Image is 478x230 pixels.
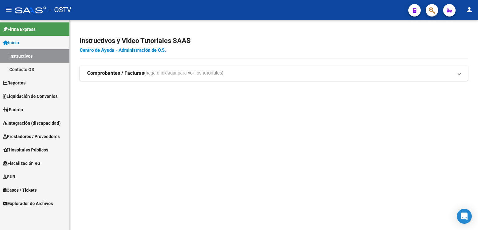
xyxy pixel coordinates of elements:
span: Fiscalización RG [3,160,40,167]
span: Padrón [3,106,23,113]
mat-expansion-panel-header: Comprobantes / Facturas(haga click aquí para ver los tutoriales) [80,66,468,81]
mat-icon: menu [5,6,12,13]
span: Hospitales Públicos [3,146,48,153]
span: Firma Express [3,26,35,33]
span: - OSTV [49,3,71,17]
span: SUR [3,173,15,180]
span: Casos / Tickets [3,187,37,194]
span: Prestadores / Proveedores [3,133,60,140]
span: Integración (discapacidad) [3,120,61,127]
a: Centro de Ayuda - Administración de O.S. [80,47,166,53]
span: Explorador de Archivos [3,200,53,207]
strong: Comprobantes / Facturas [87,70,144,77]
span: (haga click aquí para ver los tutoriales) [144,70,223,77]
div: Open Intercom Messenger [457,209,472,224]
span: Inicio [3,39,19,46]
h2: Instructivos y Video Tutoriales SAAS [80,35,468,47]
span: Reportes [3,79,26,86]
span: Liquidación de Convenios [3,93,58,100]
mat-icon: person [466,6,473,13]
